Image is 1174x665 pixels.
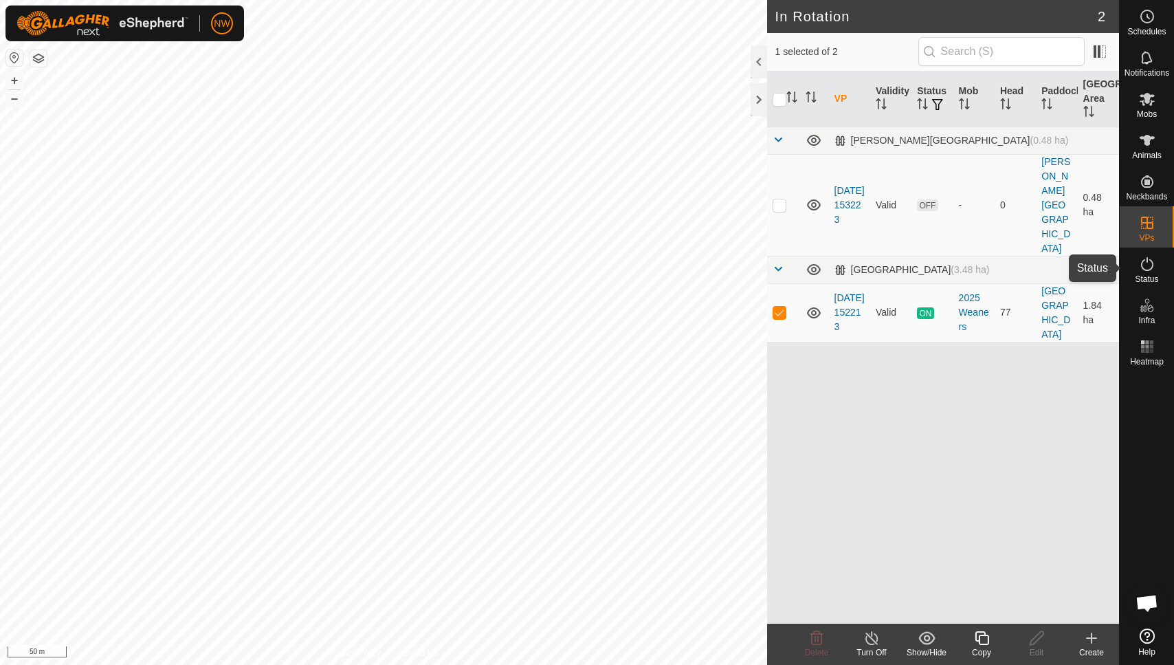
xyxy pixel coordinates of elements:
a: Open chat [1127,582,1168,624]
span: Neckbands [1126,193,1167,201]
span: ON [917,307,933,319]
div: [GEOGRAPHIC_DATA] [834,264,990,276]
th: Head [995,72,1036,127]
span: Delete [805,648,829,657]
span: Help [1138,648,1155,656]
td: 1.84 ha [1078,283,1119,342]
span: Schedules [1127,28,1166,36]
span: Infra [1138,316,1155,325]
div: Show/Hide [899,646,954,659]
p-sorticon: Activate to sort [1000,100,1011,111]
span: (0.48 ha) [1030,135,1068,146]
div: 2025 Weaners [959,291,989,334]
span: OFF [917,199,938,211]
p-sorticon: Activate to sort [917,100,928,111]
span: (3.48 ha) [951,264,989,275]
p-sorticon: Activate to sort [806,94,817,105]
span: NW [214,17,230,31]
div: [PERSON_NAME][GEOGRAPHIC_DATA] [834,135,1069,146]
th: Validity [870,72,911,127]
a: [DATE] 152213 [834,292,865,332]
a: Privacy Policy [329,647,381,659]
h2: In Rotation [775,8,1098,25]
span: VPs [1139,234,1154,242]
button: Reset Map [6,50,23,66]
span: 1 selected of 2 [775,45,918,59]
span: Animals [1132,151,1162,160]
span: Notifications [1125,69,1169,77]
p-sorticon: Activate to sort [786,94,797,105]
div: Create [1064,646,1119,659]
div: - [959,198,989,212]
div: Copy [954,646,1009,659]
td: 77 [995,283,1036,342]
p-sorticon: Activate to sort [1041,100,1052,111]
a: [PERSON_NAME][GEOGRAPHIC_DATA] [1041,156,1070,254]
td: 0 [995,154,1036,256]
button: Map Layers [30,50,47,67]
div: Turn Off [844,646,899,659]
th: [GEOGRAPHIC_DATA] Area [1078,72,1119,127]
th: Paddock [1036,72,1077,127]
p-sorticon: Activate to sort [876,100,887,111]
span: 2 [1098,6,1105,27]
a: [GEOGRAPHIC_DATA] [1041,285,1070,340]
a: [DATE] 153223 [834,185,865,225]
img: Gallagher Logo [16,11,188,36]
th: Status [911,72,953,127]
a: Help [1120,623,1174,662]
td: Valid [870,154,911,256]
input: Search (S) [918,37,1085,66]
td: 0.48 ha [1078,154,1119,256]
a: Contact Us [397,647,437,659]
td: Valid [870,283,911,342]
th: VP [829,72,870,127]
span: Status [1135,275,1158,283]
span: Mobs [1137,110,1157,118]
button: – [6,90,23,107]
div: Edit [1009,646,1064,659]
button: + [6,72,23,89]
span: Heatmap [1130,358,1164,366]
p-sorticon: Activate to sort [959,100,970,111]
th: Mob [953,72,995,127]
p-sorticon: Activate to sort [1083,108,1094,119]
